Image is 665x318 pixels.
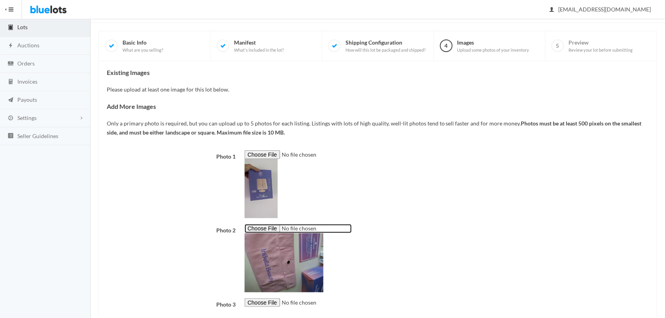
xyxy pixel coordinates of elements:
span: 4 [440,39,453,52]
span: Images [457,39,529,53]
span: Settings [17,114,37,121]
span: Basic Info [123,39,163,53]
ion-icon: calculator [7,79,15,86]
label: Photo 2 [102,224,240,235]
b: Photos must be at least 500 pixels on the smallest side, and must be either landscape or square. ... [107,120,642,136]
span: Manifest [234,39,284,53]
span: Upload some photos of your inventory [457,47,529,53]
span: What's included in the lot? [234,47,284,53]
span: How will this lot be packaged and shipped? [346,47,425,53]
span: 5 [552,39,564,52]
span: Seller Guidelines [17,133,58,139]
span: Review your lot before submitting [569,47,633,53]
h4: Existing Images [107,69,649,76]
ion-icon: paper plane [7,97,15,104]
ion-icon: clipboard [7,24,15,32]
ion-icon: person [548,6,556,14]
ion-icon: flash [7,42,15,50]
ion-icon: list box [7,133,15,140]
h4: Add More Images [107,103,649,110]
span: Orders [17,60,35,67]
span: Invoices [17,78,37,85]
span: What are you selling? [123,47,163,53]
label: Photo 1 [102,150,240,161]
label: Photo 3 [102,298,240,309]
img: 2Q== [245,159,278,218]
img: 2QAAwQwQAAAAQ29sb3JfRGlzcGxheV9QMwwGBgAAAQoOAAAASW1hZ2VfVVRDX0RhdGExNzQyMTU1MTM0MzExAABhDBgAAABDY... [245,233,323,292]
ion-icon: cash [7,60,15,68]
span: Lots [17,24,28,30]
p: Only a primary photo is required, but you can upload up to 5 photos for each listing. Listings wi... [107,119,649,137]
span: Preview [569,39,633,53]
span: Auctions [17,42,39,49]
span: Payouts [17,96,37,103]
span: Shipping Configuration [346,39,425,53]
ion-icon: cog [7,115,15,122]
span: [EMAIL_ADDRESS][DOMAIN_NAME] [550,6,651,13]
